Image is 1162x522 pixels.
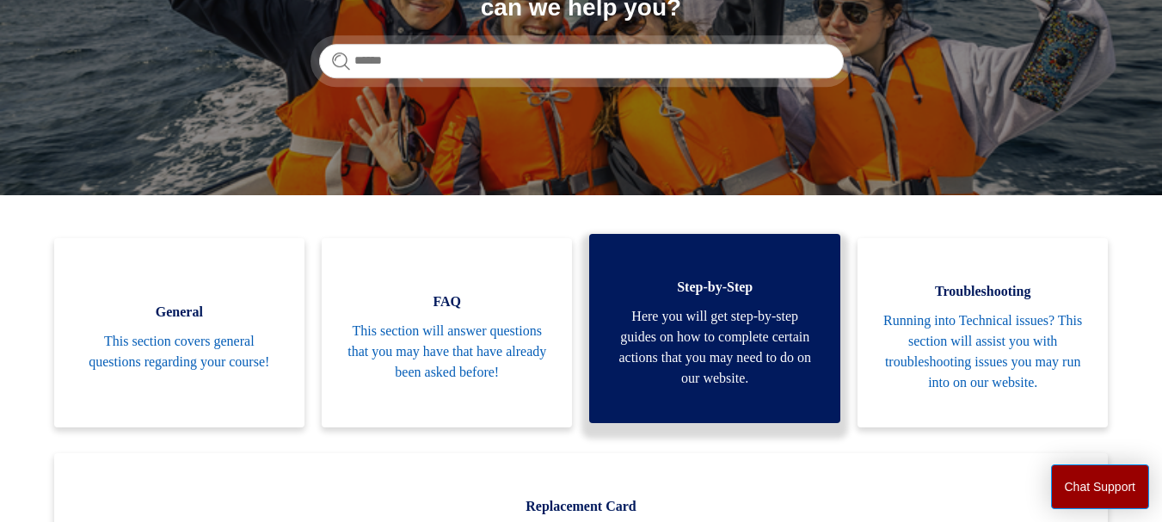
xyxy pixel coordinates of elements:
[80,496,1083,517] span: Replacement Card
[615,306,814,389] span: Here you will get step-by-step guides on how to complete certain actions that you may need to do ...
[883,281,1082,302] span: Troubleshooting
[319,44,844,78] input: Search
[80,331,279,372] span: This section covers general questions regarding your course!
[615,277,814,298] span: Step-by-Step
[54,238,304,427] a: General This section covers general questions regarding your course!
[347,321,546,383] span: This section will answer questions that you may have that have already been asked before!
[858,238,1108,427] a: Troubleshooting Running into Technical issues? This section will assist you with troubleshooting ...
[589,234,839,423] a: Step-by-Step Here you will get step-by-step guides on how to complete certain actions that you ma...
[347,292,546,312] span: FAQ
[80,302,279,322] span: General
[883,310,1082,393] span: Running into Technical issues? This section will assist you with troubleshooting issues you may r...
[322,238,572,427] a: FAQ This section will answer questions that you may have that have already been asked before!
[1051,464,1150,509] button: Chat Support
